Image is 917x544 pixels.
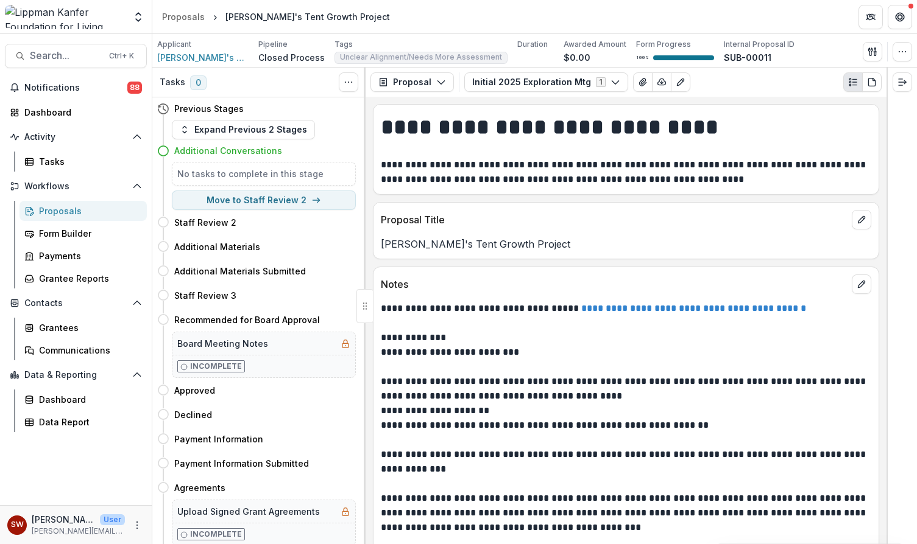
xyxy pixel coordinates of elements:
[32,513,95,526] p: [PERSON_NAME]
[39,344,137,357] div: Communications
[381,237,871,251] p: [PERSON_NAME]'s Tent Growth Project
[888,5,912,29] button: Get Help
[5,293,147,313] button: Open Contacts
[19,340,147,360] a: Communications
[258,51,325,64] p: Closed Process
[177,505,320,518] h5: Upload Signed Grant Agreements
[19,412,147,432] a: Data Report
[852,274,871,294] button: edit
[5,78,147,97] button: Notifications88
[39,227,137,240] div: Form Builder
[174,313,320,326] h4: Recommended for Board Approval
[172,120,315,139] button: Expand Previous 2 Stages
[5,176,147,196] button: Open Workflows
[636,54,648,62] p: 100 %
[39,204,137,217] div: Proposals
[862,72,882,92] button: PDF view
[172,190,356,210] button: Move to Staff Review 2
[225,10,390,23] div: [PERSON_NAME]'s Tent Growth Project
[24,106,137,119] div: Dashboard
[174,289,236,302] h4: Staff Review 3
[39,249,137,262] div: Payments
[174,144,282,157] h4: Additional Conversations
[39,393,137,406] div: Dashboard
[39,272,137,285] div: Grantee Reports
[258,39,288,50] p: Pipeline
[162,10,205,23] div: Proposals
[174,102,244,115] h4: Previous Stages
[633,72,653,92] button: View Attached Files
[24,298,127,309] span: Contacts
[517,39,548,50] p: Duration
[671,72,690,92] button: Edit as form
[19,389,147,410] a: Dashboard
[335,39,353,50] p: Tags
[19,268,147,288] a: Grantee Reports
[5,5,125,29] img: Lippman Kanfer Foundation for Living Torah logo
[174,457,309,470] h4: Payment Information Submitted
[24,83,127,93] span: Notifications
[5,102,147,122] a: Dashboard
[174,384,215,397] h4: Approved
[381,212,847,227] p: Proposal Title
[157,8,395,26] nav: breadcrumb
[5,44,147,68] button: Search...
[174,240,260,253] h4: Additional Materials
[130,5,147,29] button: Open entity switcher
[174,216,236,229] h4: Staff Review 2
[464,72,628,92] button: Initial 2025 Exploration Mtg1
[24,181,127,192] span: Workflows
[39,321,137,334] div: Grantees
[174,433,263,445] h4: Payment Information
[177,337,268,350] h5: Board Meeting Notes
[859,5,883,29] button: Partners
[893,72,912,92] button: Expand right
[339,72,358,92] button: Toggle View Cancelled Tasks
[370,72,454,92] button: Proposal
[190,361,242,372] p: Incomplete
[11,521,24,529] div: Samantha Carlin Willis
[107,49,136,63] div: Ctrl + K
[130,518,144,532] button: More
[39,155,137,168] div: Tasks
[5,365,147,385] button: Open Data & Reporting
[24,370,127,380] span: Data & Reporting
[19,152,147,172] a: Tasks
[30,50,102,61] span: Search...
[174,408,212,421] h4: Declined
[32,526,125,537] p: [PERSON_NAME][EMAIL_ADDRESS][DOMAIN_NAME]
[100,514,125,525] p: User
[24,132,127,142] span: Activity
[19,223,147,243] a: Form Builder
[852,210,871,229] button: edit
[340,53,502,61] span: Unclear Alignment/Needs More Assessment
[157,51,249,64] a: [PERSON_NAME]'s Tent
[724,39,795,50] p: Internal Proposal ID
[724,51,771,64] p: SUB-00011
[190,529,242,540] p: Incomplete
[381,277,847,291] p: Notes
[177,167,350,180] h5: No tasks to complete in this stage
[127,82,142,94] span: 88
[174,481,225,494] h4: Agreements
[174,265,306,277] h4: Additional Materials Submitted
[39,416,137,428] div: Data Report
[843,72,863,92] button: Plaintext view
[157,39,191,50] p: Applicant
[157,8,210,26] a: Proposals
[564,51,590,64] p: $0.00
[19,201,147,221] a: Proposals
[564,39,626,50] p: Awarded Amount
[5,127,147,147] button: Open Activity
[19,246,147,266] a: Payments
[19,318,147,338] a: Grantees
[160,77,185,88] h3: Tasks
[636,39,691,50] p: Form Progress
[190,75,207,90] span: 0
